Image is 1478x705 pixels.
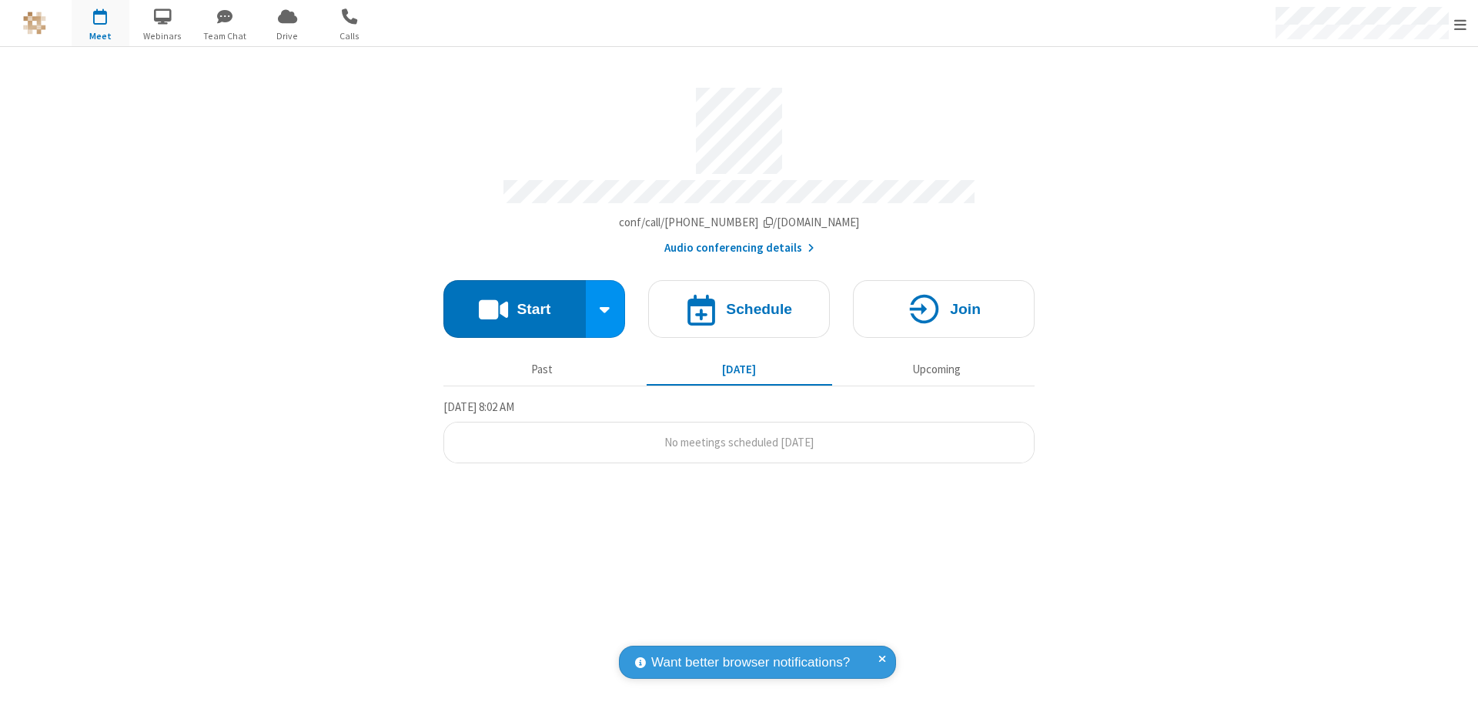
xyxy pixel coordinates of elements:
[517,302,550,316] h4: Start
[950,302,981,316] h4: Join
[23,12,46,35] img: QA Selenium DO NOT DELETE OR CHANGE
[443,398,1035,464] section: Today's Meetings
[259,29,316,43] span: Drive
[586,280,626,338] div: Start conference options
[726,302,792,316] h4: Schedule
[450,355,635,384] button: Past
[72,29,129,43] span: Meet
[853,280,1035,338] button: Join
[664,239,814,257] button: Audio conferencing details
[443,399,514,414] span: [DATE] 8:02 AM
[196,29,254,43] span: Team Chat
[664,435,814,449] span: No meetings scheduled [DATE]
[648,280,830,338] button: Schedule
[443,280,586,338] button: Start
[134,29,192,43] span: Webinars
[619,215,860,229] span: Copy my meeting room link
[321,29,379,43] span: Calls
[1440,665,1466,694] iframe: Chat
[619,214,860,232] button: Copy my meeting room linkCopy my meeting room link
[844,355,1029,384] button: Upcoming
[443,76,1035,257] section: Account details
[647,355,832,384] button: [DATE]
[651,653,850,673] span: Want better browser notifications?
